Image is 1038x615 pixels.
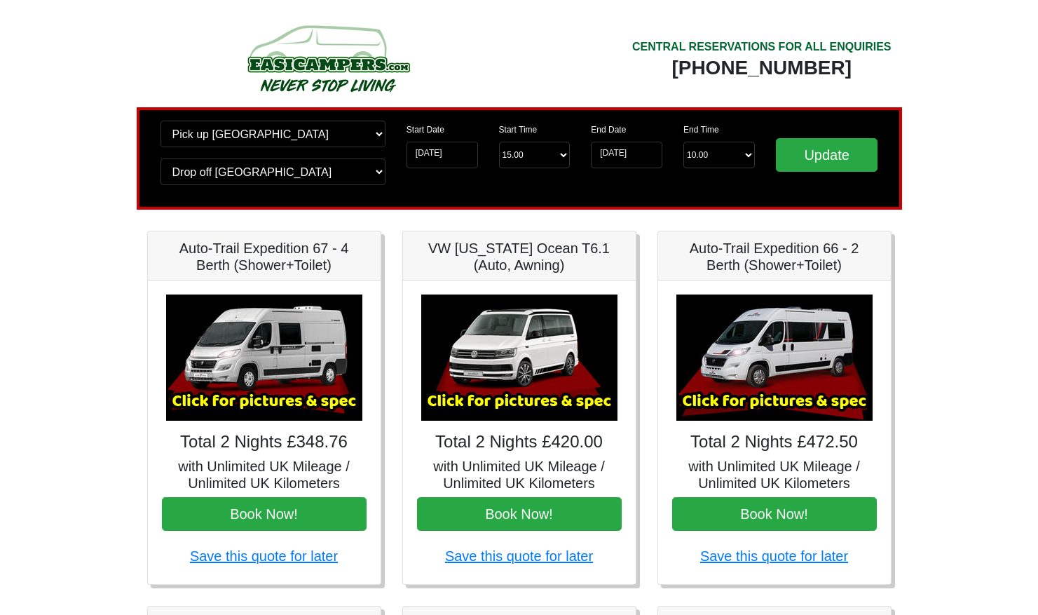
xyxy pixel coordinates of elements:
[632,39,892,55] div: CENTRAL RESERVATIONS FOR ALL ENQUIRIES
[417,497,622,531] button: Book Now!
[632,55,892,81] div: [PHONE_NUMBER]
[166,295,362,421] img: Auto-Trail Expedition 67 - 4 Berth (Shower+Toilet)
[162,240,367,273] h5: Auto-Trail Expedition 67 - 4 Berth (Shower+Toilet)
[162,432,367,452] h4: Total 2 Nights £348.76
[407,123,444,136] label: Start Date
[445,548,593,564] a: Save this quote for later
[683,123,719,136] label: End Time
[162,458,367,492] h5: with Unlimited UK Mileage / Unlimited UK Kilometers
[417,458,622,492] h5: with Unlimited UK Mileage / Unlimited UK Kilometers
[700,548,848,564] a: Save this quote for later
[591,142,662,168] input: Return Date
[421,295,617,421] img: VW California Ocean T6.1 (Auto, Awning)
[499,123,538,136] label: Start Time
[676,295,873,421] img: Auto-Trail Expedition 66 - 2 Berth (Shower+Toilet)
[672,240,877,273] h5: Auto-Trail Expedition 66 - 2 Berth (Shower+Toilet)
[407,142,478,168] input: Start Date
[672,432,877,452] h4: Total 2 Nights £472.50
[591,123,626,136] label: End Date
[672,458,877,492] h5: with Unlimited UK Mileage / Unlimited UK Kilometers
[195,20,461,97] img: campers-checkout-logo.png
[417,432,622,452] h4: Total 2 Nights £420.00
[162,497,367,531] button: Book Now!
[672,497,877,531] button: Book Now!
[776,138,878,172] input: Update
[417,240,622,273] h5: VW [US_STATE] Ocean T6.1 (Auto, Awning)
[190,548,338,564] a: Save this quote for later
